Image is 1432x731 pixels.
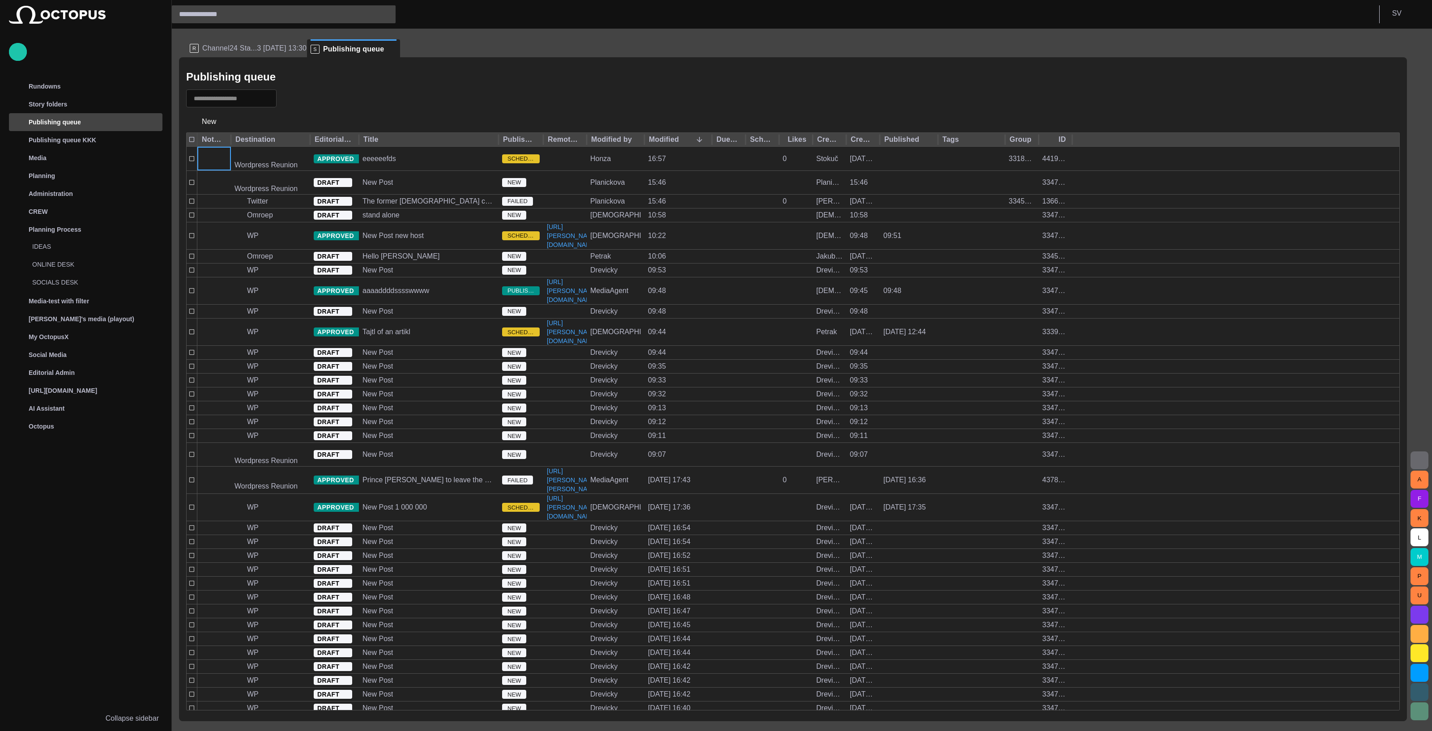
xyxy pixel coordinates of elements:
div: 10/10 16:56 [850,502,876,512]
div: New Post [362,389,393,399]
div: Drevicky [816,375,843,385]
p: Rundowns [29,82,61,91]
div: 10/10 16:40 [648,703,690,713]
div: 10/10 16:44 [648,648,690,658]
div: 3347501750 [1042,502,1069,512]
div: Drevicky [816,265,843,275]
div: Drevicky [590,703,618,713]
div: Drevicky [590,676,618,685]
div: 09:32 [850,389,868,399]
div: Octopus [9,417,162,435]
img: Octopus News Room [9,6,106,24]
div: [URL][DOMAIN_NAME] [9,382,162,399]
div: Drevicky [590,551,618,561]
div: 10/10 16:52 [850,551,876,561]
button: APPROVED [314,231,367,240]
div: Planickova [816,178,843,187]
div: New Post new host [362,231,424,241]
div: Drevicky [590,348,618,357]
div: 3318450302 [1009,154,1035,164]
div: New Post [362,178,393,187]
button: P [1411,567,1428,585]
div: New Post [362,348,393,357]
div: Drevicky [590,265,618,275]
div: Drevicky [590,565,618,574]
div: 09:48 [850,231,868,241]
div: New Post [362,537,393,547]
div: New Post [362,265,393,275]
div: Drevicky [590,523,618,533]
button: New [186,114,232,130]
div: Editorial status [315,135,352,144]
div: 10/10 16:54 [850,523,876,533]
div: The former England captain made 115 appearances for his country and 394 for Manchester United [362,196,495,206]
div: Drevicky [816,551,843,561]
div: 09:33 [850,375,868,385]
div: IDEAS [14,238,162,256]
div: 3347501752 [1042,431,1069,441]
div: Drevicky [590,620,618,630]
span: Publishing queue [323,45,384,54]
div: 10/10 16:42 [850,676,876,685]
div: 10/10 16:42 [648,689,690,699]
div: stand alone [362,210,400,220]
div: New Post [362,578,393,588]
div: Drevicky [590,537,618,547]
button: DRAFT [314,197,352,206]
button: DRAFT [314,178,352,187]
div: New Post [362,634,393,644]
div: New Post [362,689,393,699]
div: Drevicky [816,417,843,427]
button: DRAFT [314,431,352,440]
div: [PERSON_NAME]'s media (playout) [9,310,162,328]
div: 3339850327 [1042,327,1069,337]
div: Drevicky [590,662,618,671]
button: DRAFT [314,551,352,560]
div: Drevicky [816,648,843,658]
div: 09:13 [648,403,666,413]
div: Prince William to leave the military [362,475,495,485]
div: 1366901 [1042,196,1069,206]
div: 23/03/2016 16:36 [883,475,926,485]
div: 09:12 [850,417,868,427]
div: 09:44 [648,327,666,337]
p: Octopus [29,422,54,431]
div: 4378305 [1042,475,1069,485]
div: 3347501736 [1042,703,1069,713]
div: Drevicky [816,634,843,644]
div: Drevicky [816,306,843,316]
div: 14/09/2013 12:28 [850,154,876,164]
div: RemoteLink [548,135,580,144]
div: 10/10 16:45 [850,620,876,630]
div: 10/10 16:42 [648,676,690,685]
button: DRAFT [314,348,352,357]
div: 10:58 [850,210,868,220]
div: 3347501760 [1042,306,1069,316]
div: 3347501739 [1042,662,1069,671]
div: New Post [362,592,393,602]
div: 10/10 16:42 [850,662,876,671]
div: Tajtl of an artikl [362,327,410,337]
div: 09:11 [850,431,868,441]
button: DRAFT [314,648,352,657]
button: DRAFT [314,579,352,588]
div: Drevicky [590,689,618,699]
div: New Post [362,648,393,658]
div: Drevicky [590,648,618,658]
div: CREW [9,203,162,221]
div: 09:11 [648,431,666,441]
a: [URL][PERSON_NAME][PERSON_NAME] [543,467,602,493]
div: Destination [235,135,275,144]
div: Drevicky [590,417,618,427]
div: 10:58 [648,210,666,220]
h2: Publishing queue [186,71,276,83]
div: Drevicky [590,361,618,371]
button: DRAFT [314,593,352,602]
p: CREW [29,207,48,216]
div: New Post [362,417,393,427]
div: 10/10 16:51 [850,578,876,588]
div: Drevicky [816,662,843,671]
div: New Post [362,606,393,616]
div: 15:46 [648,178,666,187]
div: New Post [362,703,393,713]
